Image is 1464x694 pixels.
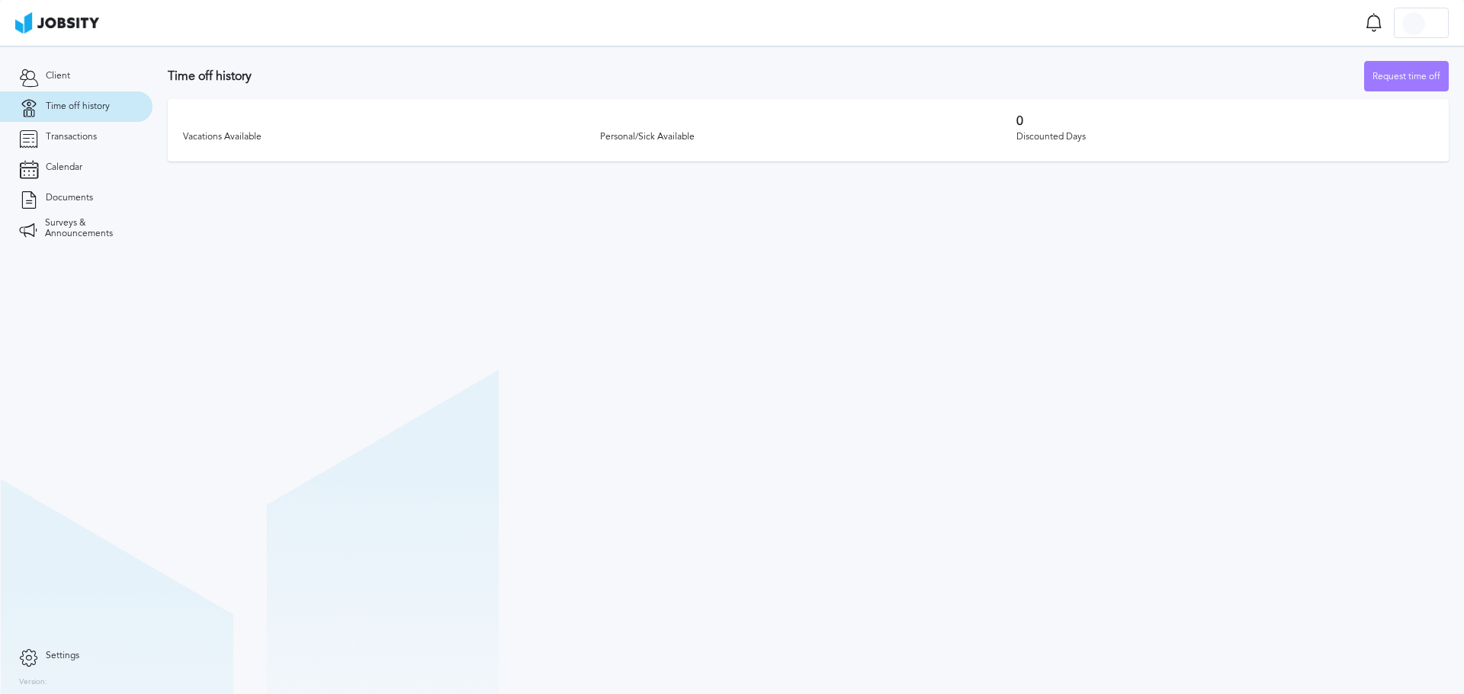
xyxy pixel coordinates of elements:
span: Surveys & Announcements [45,218,133,239]
label: Version: [19,678,47,687]
button: Request time off [1364,61,1449,91]
div: Discounted Days [1016,132,1433,142]
img: ab4bad089aa723f57921c736e9817d99.png [15,12,99,34]
h3: 0 [1016,114,1433,128]
h3: Time off history [168,69,1364,83]
span: Time off history [46,101,110,112]
span: Calendar [46,162,82,173]
span: Documents [46,193,93,203]
div: Vacations Available [183,132,600,142]
div: Request time off [1365,62,1448,92]
div: Personal/Sick Available [600,132,1017,142]
span: Settings [46,651,79,661]
span: Transactions [46,132,97,142]
span: Client [46,71,70,82]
